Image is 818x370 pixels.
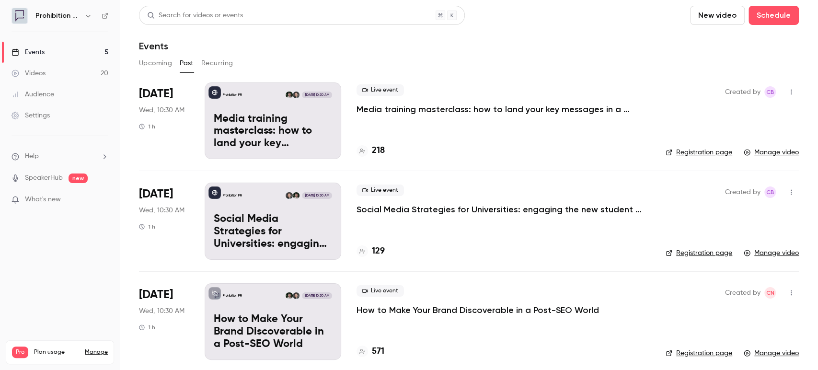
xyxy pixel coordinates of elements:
a: Media training masterclass: how to land your key messages in a digital-first world [357,104,644,115]
div: 1 h [139,123,155,130]
button: New video [690,6,745,25]
span: Created by [725,287,760,299]
h1: Events [139,40,168,52]
span: [DATE] 10:30 AM [302,292,332,299]
span: Claire Beaumont [764,186,776,198]
span: Live event [357,285,404,297]
img: Will Ockenden [286,292,292,299]
p: Prohibition PR [223,92,242,97]
button: Recurring [201,56,233,71]
img: Will Ockenden [286,92,292,98]
span: new [69,173,88,183]
div: Audience [12,90,54,99]
button: Past [180,56,194,71]
div: 1 h [139,324,155,331]
button: Upcoming [139,56,172,71]
a: How to Make Your Brand Discoverable in a Post-SEO World [357,304,599,316]
div: Settings [12,111,50,120]
a: Registration page [666,148,732,157]
button: Schedule [749,6,799,25]
div: Sep 17 Wed, 10:30 AM (Europe/London) [139,283,189,360]
a: 218 [357,144,385,157]
img: Prohibition PR [12,8,27,23]
span: Created by [725,186,760,198]
img: Chris Norton [293,92,300,98]
h6: Prohibition PR [35,11,81,21]
span: Chris Norton [764,287,776,299]
a: Manage video [744,348,799,358]
img: Chris Norton [286,192,292,199]
a: Manage video [744,148,799,157]
a: Social Media Strategies for Universities: engaging the new student cohortProhibition PRWill Ocken... [205,183,341,259]
p: How to Make Your Brand Discoverable in a Post-SEO World [214,313,332,350]
p: Media training masterclass: how to land your key messages in a digital-first world [214,113,332,150]
p: Prohibition PR [223,293,242,298]
span: Wed, 10:30 AM [139,206,184,215]
div: Sep 24 Wed, 10:30 AM (Europe/London) [139,183,189,259]
a: Manage [85,348,108,356]
span: Help [25,151,39,162]
span: [DATE] [139,86,173,102]
h4: 129 [372,245,385,258]
div: Videos [12,69,46,78]
a: 129 [357,245,385,258]
span: Created by [725,86,760,98]
span: [DATE] 10:30 AM [302,92,332,98]
span: CB [766,86,774,98]
span: [DATE] [139,287,173,302]
span: What's new [25,195,61,205]
span: Plan usage [34,348,79,356]
img: Will Ockenden [293,192,300,199]
span: Claire Beaumont [764,86,776,98]
li: help-dropdown-opener [12,151,108,162]
img: Chris Norton [293,292,300,299]
span: Live event [357,84,404,96]
span: CB [766,186,774,198]
a: How to Make Your Brand Discoverable in a Post-SEO WorldProhibition PRChris NortonWill Ockenden[DA... [205,283,341,360]
span: Pro [12,347,28,358]
div: 1 h [139,223,155,231]
div: Oct 8 Wed, 10:30 AM (Europe/London) [139,82,189,159]
a: Media training masterclass: how to land your key messages in a digital-first worldProhibition PRC... [205,82,341,159]
span: [DATE] 10:30 AM [302,192,332,199]
span: Wed, 10:30 AM [139,306,184,316]
a: Social Media Strategies for Universities: engaging the new student cohort [357,204,644,215]
div: Events [12,47,45,57]
a: SpeakerHub [25,173,63,183]
span: CN [766,287,774,299]
a: 571 [357,345,384,358]
span: [DATE] [139,186,173,202]
div: Search for videos or events [147,11,243,21]
p: Social Media Strategies for Universities: engaging the new student cohort [214,213,332,250]
a: Registration page [666,248,732,258]
a: Manage video [744,248,799,258]
p: Prohibition PR [223,193,242,198]
span: Live event [357,185,404,196]
h4: 571 [372,345,384,358]
span: Wed, 10:30 AM [139,105,184,115]
h4: 218 [372,144,385,157]
a: Registration page [666,348,732,358]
